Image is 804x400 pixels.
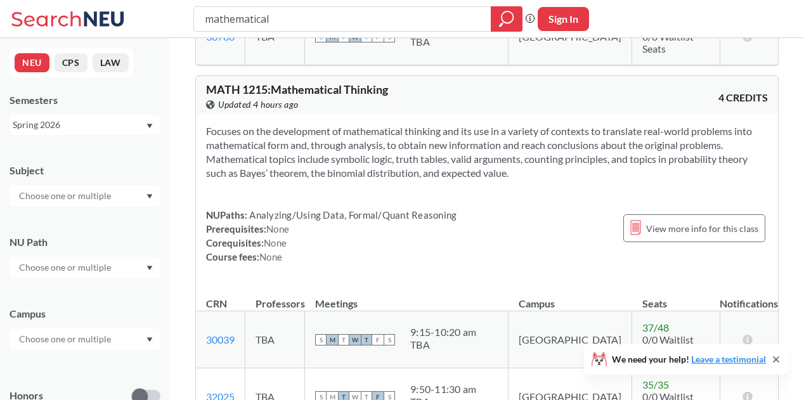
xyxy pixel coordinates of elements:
[361,334,372,345] span: T
[15,53,49,72] button: NEU
[410,326,476,339] div: 9:15 - 10:20 am
[13,260,119,275] input: Choose one or multiple
[206,124,768,180] section: Focuses on the development of mathematical thinking and its use in a variety of contexts to trans...
[146,124,153,129] svg: Dropdown arrow
[93,53,129,72] button: LAW
[642,30,694,55] span: 0/0 Waitlist Seats
[10,257,160,278] div: Dropdown arrow
[642,321,669,333] span: 37 / 48
[718,91,768,105] span: 4 CREDITS
[206,333,235,345] a: 30039
[10,307,160,321] div: Campus
[10,328,160,350] div: Dropdown arrow
[245,284,305,311] th: Professors
[720,284,778,311] th: Notifications
[372,334,384,345] span: F
[13,332,119,347] input: Choose one or multiple
[146,266,153,271] svg: Dropdown arrow
[204,8,482,30] input: Class, professor, course number, "phrase"
[55,53,88,72] button: CPS
[305,284,509,311] th: Meetings
[538,7,589,31] button: Sign In
[13,118,145,132] div: Spring 2026
[499,10,514,28] svg: magnifying glass
[245,311,305,368] td: TBA
[247,209,457,221] span: Analyzing/Using Data, Formal/Quant Reasoning
[642,333,694,358] span: 0/0 Waitlist Seats
[10,235,160,249] div: NU Path
[509,284,632,311] th: Campus
[338,334,349,345] span: T
[146,337,153,342] svg: Dropdown arrow
[10,164,160,177] div: Subject
[13,188,119,203] input: Choose one or multiple
[146,194,153,199] svg: Dropdown arrow
[327,334,338,345] span: M
[259,251,282,262] span: None
[10,115,160,135] div: Spring 2026Dropdown arrow
[266,223,289,235] span: None
[206,297,227,311] div: CRN
[206,208,457,264] div: NUPaths: Prerequisites: Corequisites: Course fees:
[315,334,327,345] span: S
[410,339,476,351] div: TBA
[509,311,632,368] td: [GEOGRAPHIC_DATA]
[349,334,361,345] span: W
[612,355,766,364] span: We need your help!
[646,221,758,236] span: View more info for this class
[632,284,720,311] th: Seats
[410,35,471,48] div: TBA
[206,82,388,96] span: MATH 1215 : Mathematical Thinking
[10,185,160,207] div: Dropdown arrow
[10,93,160,107] div: Semesters
[384,334,395,345] span: S
[218,98,299,112] span: Updated 4 hours ago
[410,383,476,396] div: 9:50 - 11:30 am
[642,378,669,390] span: 35 / 35
[491,6,522,32] div: magnifying glass
[264,237,287,248] span: None
[691,354,766,365] a: Leave a testimonial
